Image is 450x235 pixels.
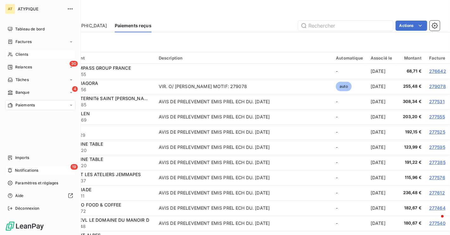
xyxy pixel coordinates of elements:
[367,200,396,216] td: [DATE]
[72,156,103,162] span: BONNE TABLE
[72,178,151,184] span: C2737
[367,140,396,155] td: [DATE]
[155,109,332,124] td: AVIS DE PRELEVEMENT EMIS PREL ECH DU. [DATE]
[72,132,151,138] span: C1529
[15,90,29,95] span: Banque
[72,86,78,92] span: 4
[155,185,332,200] td: AVIS DE PRELEVEMENT EMIS PREL ECH DU. [DATE]
[429,55,446,60] div: Facture
[400,129,422,135] span: 192,15 €
[367,64,396,79] td: [DATE]
[332,170,367,185] td: -
[72,65,131,71] span: COMPASS GROUP FRANCE
[15,206,40,211] span: Déconnexion
[155,216,332,231] td: AVIS DE PRELEVEMENT EMIS PREL ECH DU. [DATE]
[367,185,396,200] td: [DATE]
[367,124,396,140] td: [DATE]
[400,190,422,196] span: 236,48 €
[72,96,152,101] span: FRATERNITé SAINT [PERSON_NAME]
[18,6,63,11] span: ATYPIQUE
[332,109,367,124] td: -
[400,114,422,120] span: 203,20 €
[72,172,141,177] span: ESAT LES ATELIERS JEMMAPES
[15,64,32,70] span: Relances
[429,84,446,89] a: 279078
[155,94,332,109] td: AVIS DE PRELEVEMENT EMIS PREL ECH DU. [DATE]
[336,55,363,60] div: Automatique
[159,55,329,60] div: Description
[332,94,367,109] td: -
[400,175,422,181] span: 115,96 €
[5,191,76,201] a: Aide
[332,200,367,216] td: -
[15,77,29,83] span: Tâches
[429,129,445,135] a: 277525
[72,208,151,214] span: C0572
[336,82,352,91] span: auto
[72,71,151,78] span: C3455
[429,175,445,180] a: 277576
[71,164,78,170] span: 19
[428,213,444,229] iframe: Intercom live chat
[15,102,35,108] span: Paiements
[155,124,332,140] td: AVIS DE PRELEVEMENT EMIS PREL ECH DU. [DATE]
[15,52,28,57] span: Clients
[367,109,396,124] td: [DATE]
[429,190,445,195] a: 277612
[5,221,44,231] img: Logo LeanPay
[332,140,367,155] td: -
[400,55,422,60] div: Montant
[155,155,332,170] td: AVIS DE PRELEVEMENT EMIS PREL ECH DU. [DATE]
[15,168,38,173] span: Notifications
[396,21,427,31] button: Actions
[72,55,151,60] div: Client
[332,216,367,231] td: -
[72,147,151,154] span: C2920
[332,124,367,140] td: -
[72,202,121,207] span: ENSO FOOD & COFFEE
[429,160,446,165] a: 277385
[298,21,393,31] input: Rechercher
[367,79,396,94] td: [DATE]
[72,141,103,147] span: BONNE TABLE
[367,94,396,109] td: [DATE]
[400,159,422,166] span: 191,22 €
[72,86,151,93] span: C0256
[72,223,151,230] span: C3148
[332,185,367,200] td: -
[115,22,151,29] span: Paiements reçus
[155,170,332,185] td: AVIS DE PRELEVEMENT EMIS PREL ECH DU. [DATE]
[371,55,392,60] div: Associé le
[155,140,332,155] td: AVIS DE PRELEVEMENT EMIS PREL ECH DU. [DATE]
[72,193,151,199] span: C2711
[72,80,98,86] span: AGRIAGORA
[72,162,151,169] span: C2920
[15,26,45,32] span: Tableau de bord
[332,155,367,170] td: -
[15,155,29,161] span: Imports
[429,99,445,104] a: 277531
[155,200,332,216] td: AVIS DE PRELEVEMENT EMIS PREL ECH DU. [DATE]
[72,217,149,223] span: ODCVL LE DOMAINE DU MANOIR D
[15,180,58,186] span: Paramètres et réglages
[15,39,32,45] span: Factures
[15,193,24,199] span: Aide
[429,144,445,150] a: 277595
[367,170,396,185] td: [DATE]
[400,83,422,90] span: 255,48 €
[155,79,332,94] td: VIR. O/ [PERSON_NAME] MOTIF: 279078
[429,68,446,74] a: 276642
[429,114,445,119] a: 277555
[400,68,422,74] span: 68,71 €
[72,102,151,108] span: C2085
[400,98,422,105] span: 308,34 €
[367,155,396,170] td: [DATE]
[332,64,367,79] td: -
[367,216,396,231] td: [DATE]
[400,220,422,226] span: 180,67 €
[70,61,78,67] span: 30
[400,205,422,211] span: 182,67 €
[72,117,151,123] span: C0069
[400,144,422,150] span: 123,99 €
[429,205,446,211] a: 277464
